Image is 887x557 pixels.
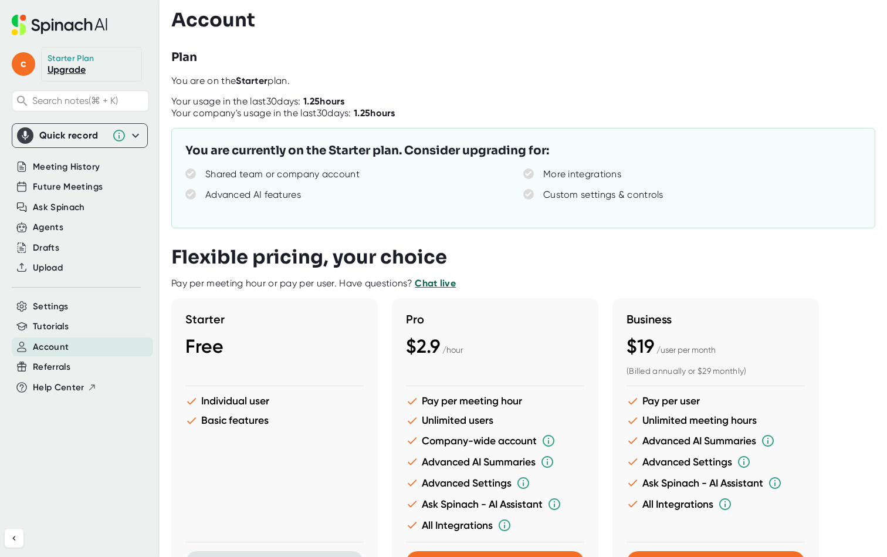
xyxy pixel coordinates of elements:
[185,395,364,407] li: Individual user
[442,345,463,355] span: / hour
[39,130,106,141] div: Quick record
[406,395,584,407] li: Pay per meeting hour
[406,476,584,490] li: Advanced Settings
[33,261,63,275] button: Upload
[33,340,69,354] button: Account
[171,246,447,268] h3: Flexible pricing, your choice
[33,221,63,234] button: Agents
[236,75,268,86] b: Starter
[205,168,360,180] div: Shared team or company account
[627,414,805,427] li: Unlimited meeting hours
[33,180,103,194] button: Future Meetings
[627,434,805,448] li: Advanced AI Summaries
[12,52,35,76] span: c
[171,9,255,31] h3: Account
[33,320,69,333] button: Tutorials
[627,395,805,407] li: Pay per user
[205,189,301,201] div: Advanced AI features
[185,312,364,326] h3: Starter
[17,124,143,147] div: Quick record
[406,335,440,357] span: $2.9
[406,455,584,469] li: Advanced AI Summaries
[48,53,94,64] div: Starter Plan
[543,189,663,201] div: Custom settings & controls
[48,64,86,75] a: Upgrade
[33,360,70,374] button: Referrals
[5,529,23,548] button: Collapse sidebar
[185,335,224,357] span: Free
[171,49,197,66] h3: Plan
[171,278,456,289] div: Pay per meeting hour or pay per user. Have questions?
[33,381,97,394] button: Help Center
[406,434,584,448] li: Company-wide account
[627,476,805,490] li: Ask Spinach - AI Assistant
[303,96,345,107] b: 1.25 hours
[627,312,805,326] h3: Business
[656,345,716,355] span: / user per month
[33,241,59,255] button: Drafts
[627,366,805,377] div: (Billed annually or $29 monthly)
[185,142,549,160] h3: You are currently on the Starter plan. Consider upgrading for:
[171,107,395,119] div: Your company's usage in the last 30 days:
[627,455,805,469] li: Advanced Settings
[406,497,584,511] li: Ask Spinach - AI Assistant
[627,335,654,357] span: $19
[32,95,145,106] span: Search notes (⌘ + K)
[415,278,456,289] a: Chat live
[33,300,69,313] button: Settings
[406,518,584,532] li: All Integrations
[354,107,395,119] b: 1.25 hours
[33,201,85,214] button: Ask Spinach
[627,497,805,511] li: All Integrations
[543,168,621,180] div: More integrations
[406,414,584,427] li: Unlimited users
[171,75,290,86] span: You are on the plan.
[33,381,84,394] span: Help Center
[406,312,584,326] h3: Pro
[185,414,364,427] li: Basic features
[33,160,100,174] button: Meeting History
[171,96,345,107] div: Your usage in the last 30 days:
